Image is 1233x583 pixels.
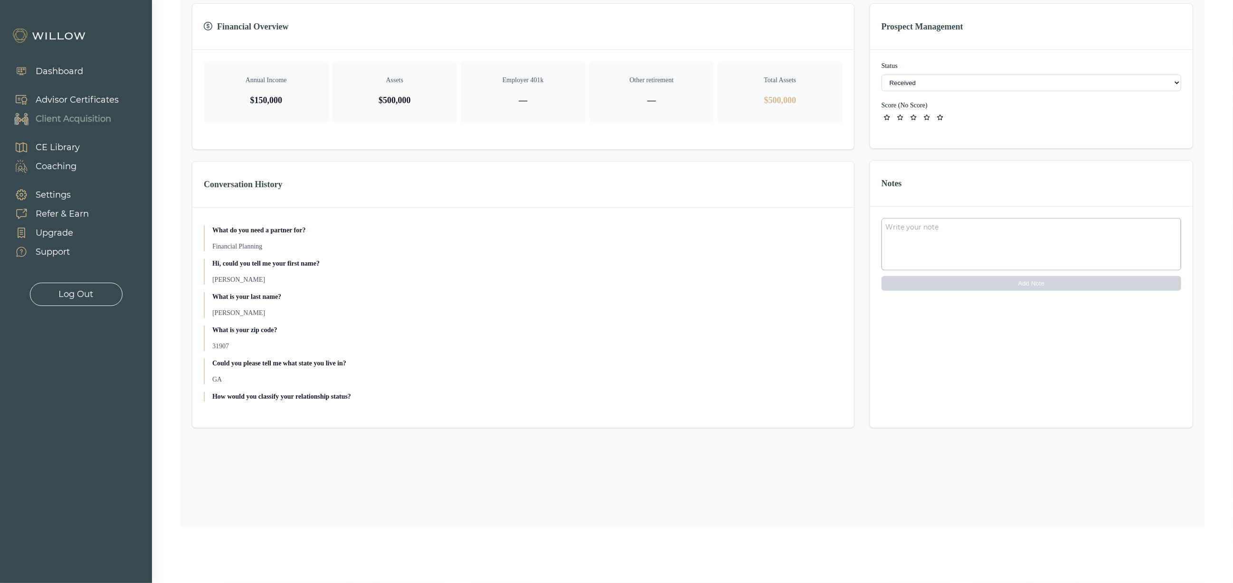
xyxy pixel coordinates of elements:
[36,208,89,220] div: Refer & Earn
[5,109,119,128] a: Client Acquisition
[12,28,88,43] img: Willow
[882,112,893,124] button: star
[212,275,843,285] p: [PERSON_NAME]
[882,61,1181,71] label: Status
[36,94,119,106] div: Advisor Certificates
[36,189,71,201] div: Settings
[212,259,843,268] p: Hi, could you tell me your first name?
[468,94,578,107] p: —
[340,76,450,85] p: Assets
[908,112,920,124] button: star
[921,112,933,124] button: star
[36,113,111,125] div: Client Acquisition
[212,292,843,302] p: What is your last name?
[212,242,843,251] p: Financial Planning
[895,112,906,124] button: star
[212,226,843,235] p: What do you need a partner for?
[211,76,321,85] p: Annual Income
[882,177,1181,190] h3: Notes
[204,22,213,31] span: dollar
[468,76,578,85] p: Employer 401k
[5,223,89,242] a: Upgrade
[204,178,843,191] h3: Conversation History
[212,342,843,351] p: 31907
[36,141,80,154] div: CE Library
[725,94,835,107] p: $500,000
[340,94,450,107] p: $500,000
[59,288,94,301] div: Log Out
[725,76,835,85] p: Total Assets
[212,392,843,401] p: How would you classify your relationship status?
[5,90,119,109] a: Advisor Certificates
[882,20,1181,33] h3: Prospect Management
[204,20,843,33] h3: Financial Overview
[5,138,80,157] a: CE Library
[36,227,73,239] div: Upgrade
[882,101,928,110] button: ID
[882,102,928,109] label: Score ( No Score )
[597,94,707,107] p: —
[882,276,1181,291] button: Add Note
[5,204,89,223] a: Refer & Earn
[36,246,70,258] div: Support
[211,94,321,107] p: $150,000
[5,185,89,204] a: Settings
[212,325,843,335] p: What is your zip code?
[36,65,83,78] div: Dashboard
[212,359,843,368] p: Could you please tell me what state you live in?
[212,308,843,318] p: [PERSON_NAME]
[5,62,83,81] a: Dashboard
[597,76,707,85] p: Other retirement
[212,375,843,384] p: GA
[36,160,76,173] div: Coaching
[5,157,80,176] a: Coaching
[935,112,946,124] button: star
